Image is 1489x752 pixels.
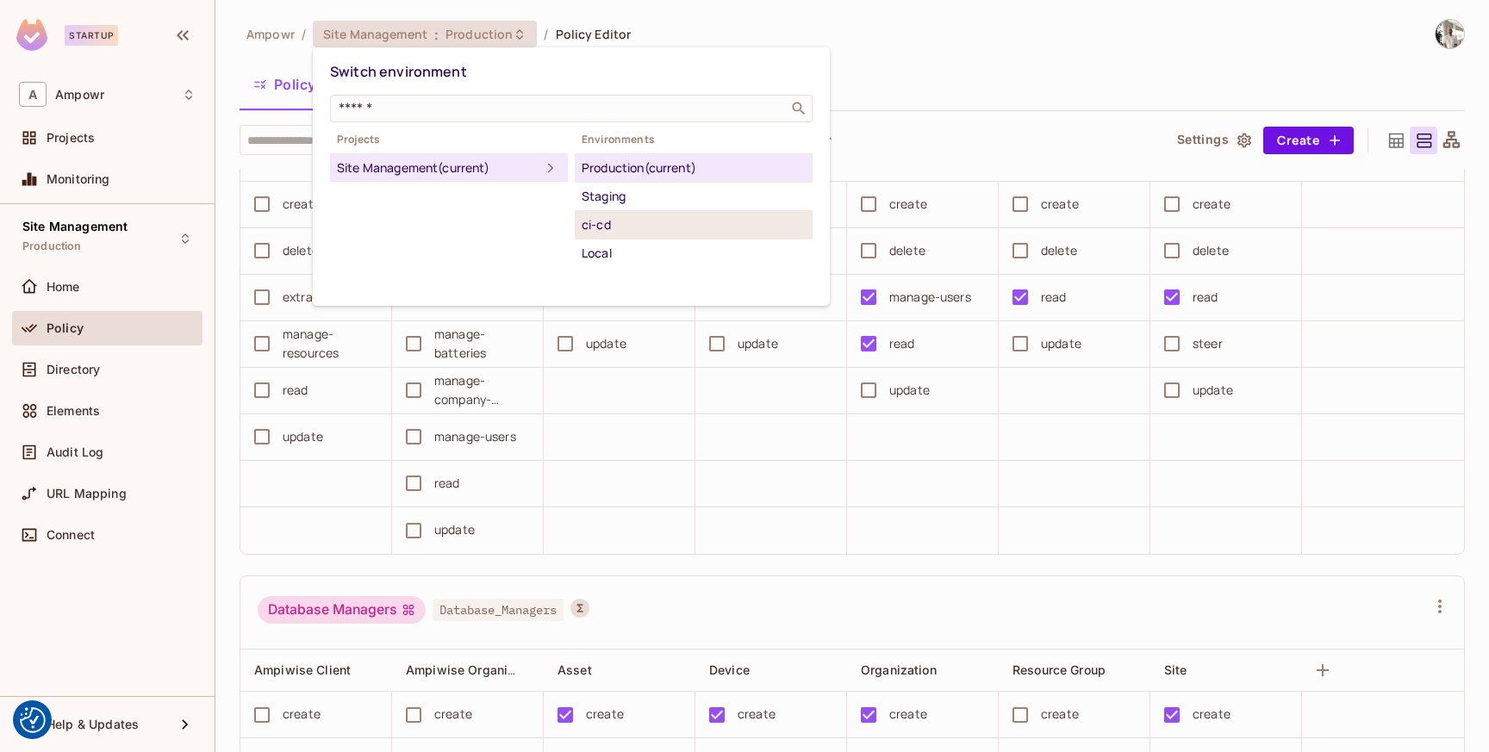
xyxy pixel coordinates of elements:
div: Production (current) [582,158,806,178]
span: Switch environment [330,62,467,81]
span: Environments [575,133,813,146]
img: Revisit consent button [20,707,46,733]
div: Staging [582,186,806,207]
div: Local [582,243,806,264]
div: Site Management (current) [337,158,540,178]
div: ci-cd [582,214,806,235]
span: Projects [330,133,568,146]
button: Consent Preferences [20,707,46,733]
